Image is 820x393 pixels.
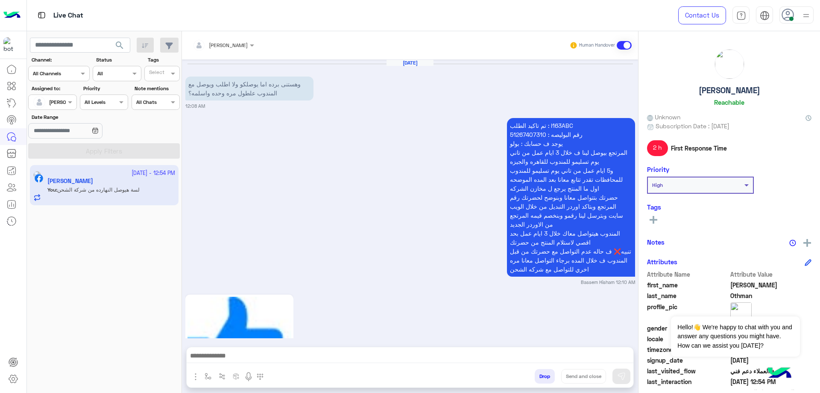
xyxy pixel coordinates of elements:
p: 17/9/2025, 12:10 AM [507,118,635,277]
img: send voice note [243,372,254,382]
span: last_interaction [647,377,729,386]
label: Priority [83,85,127,92]
button: create order [229,369,243,383]
img: tab [760,11,770,21]
img: create order [233,373,240,380]
span: First Response Time [671,144,727,153]
h6: Priority [647,165,669,173]
span: locale [647,334,729,343]
img: send message [617,372,626,381]
span: Attribute Name [647,270,729,279]
img: hulul-logo.png [764,359,794,389]
span: search [114,40,125,50]
img: picture [715,50,744,79]
span: 2 h [647,140,668,156]
span: last_name [647,291,729,300]
span: timezone [647,345,729,354]
h6: Attributes [647,258,677,266]
p: 17/9/2025, 12:08 AM [185,77,313,100]
span: 2024-08-21T09:11:28.718Z [730,356,812,365]
button: select flow [201,369,215,383]
h6: Notes [647,238,665,246]
p: Live Chat [53,10,83,21]
a: tab [732,6,750,24]
b: High [652,182,663,188]
img: profile [801,10,811,21]
span: Othman [730,291,812,300]
span: Subscription Date : [DATE] [656,121,729,130]
span: last_visited_flow [647,366,729,375]
span: [PERSON_NAME] [209,42,248,48]
h6: Reachable [714,98,744,106]
label: Tags [148,56,179,64]
span: signup_date [647,356,729,365]
button: Send and close [561,369,606,384]
a: Contact Us [678,6,726,24]
span: first_name [647,281,729,290]
h5: [PERSON_NAME] [699,86,760,95]
img: tab [36,10,47,21]
label: Note mentions [135,85,179,92]
div: Select [148,68,164,78]
span: Unknown [647,112,680,121]
button: search [109,38,130,56]
label: Date Range [32,113,127,121]
h6: [DATE] [387,60,433,66]
label: Status [96,56,140,64]
img: Logo [3,6,20,24]
button: Apply Filters [28,143,180,159]
h6: Tags [647,203,811,211]
label: Assigned to: [32,85,76,92]
label: Channel: [32,56,89,64]
img: Trigger scenario [219,373,225,380]
small: Human Handover [579,42,615,49]
img: tab [736,11,746,21]
img: select flow [205,373,211,380]
img: make a call [257,373,264,380]
span: خدمة العملاء دعم فني [730,366,812,375]
img: notes [789,239,796,246]
button: Drop [535,369,555,384]
small: 12:08 AM [185,103,205,109]
small: Bassem Hisham 12:10 AM [581,279,635,286]
img: add [803,239,811,247]
span: Attribute Value [730,270,812,279]
span: Hello!👋 We're happy to chat with you and answer any questions you might have. How can we assist y... [671,316,799,357]
button: Trigger scenario [215,369,229,383]
img: send attachment [190,372,201,382]
img: defaultAdmin.png [33,96,45,108]
img: 713415422032625 [3,37,19,53]
span: Ahmed [730,281,812,290]
span: profile_pic [647,302,729,322]
span: gender [647,324,729,333]
span: 2025-09-21T09:54:18.1033465Z [730,377,812,386]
